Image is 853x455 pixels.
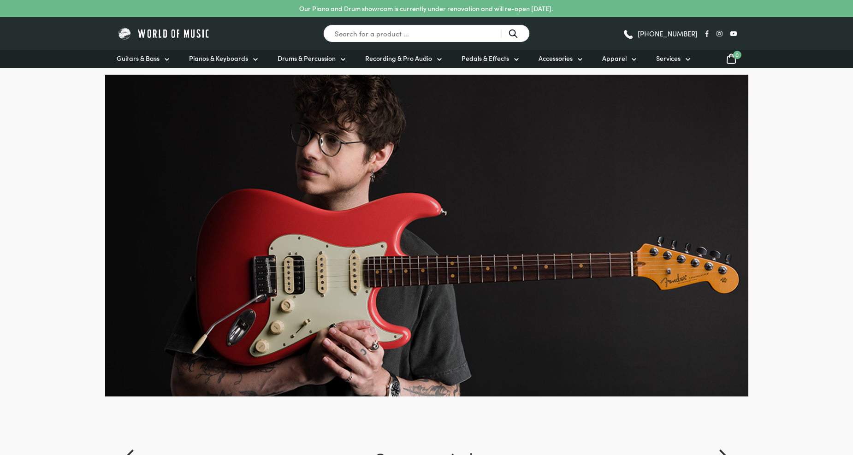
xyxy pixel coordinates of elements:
[117,26,211,41] img: World of Music
[189,53,248,63] span: Pianos & Keyboards
[602,53,627,63] span: Apparel
[539,53,573,63] span: Accessories
[462,53,509,63] span: Pedals & Effects
[117,53,160,63] span: Guitars & Bass
[365,53,432,63] span: Recording & Pro Audio
[323,24,530,42] input: Search for a product ...
[638,30,698,37] span: [PHONE_NUMBER]
[105,75,748,396] img: Fender-Ultraluxe-Hero
[656,53,681,63] span: Services
[278,53,336,63] span: Drums & Percussion
[299,4,553,13] p: Our Piano and Drum showroom is currently under renovation and will re-open [DATE].
[733,51,741,59] span: 0
[719,354,853,455] iframe: Chat with our support team
[622,27,698,41] a: [PHONE_NUMBER]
